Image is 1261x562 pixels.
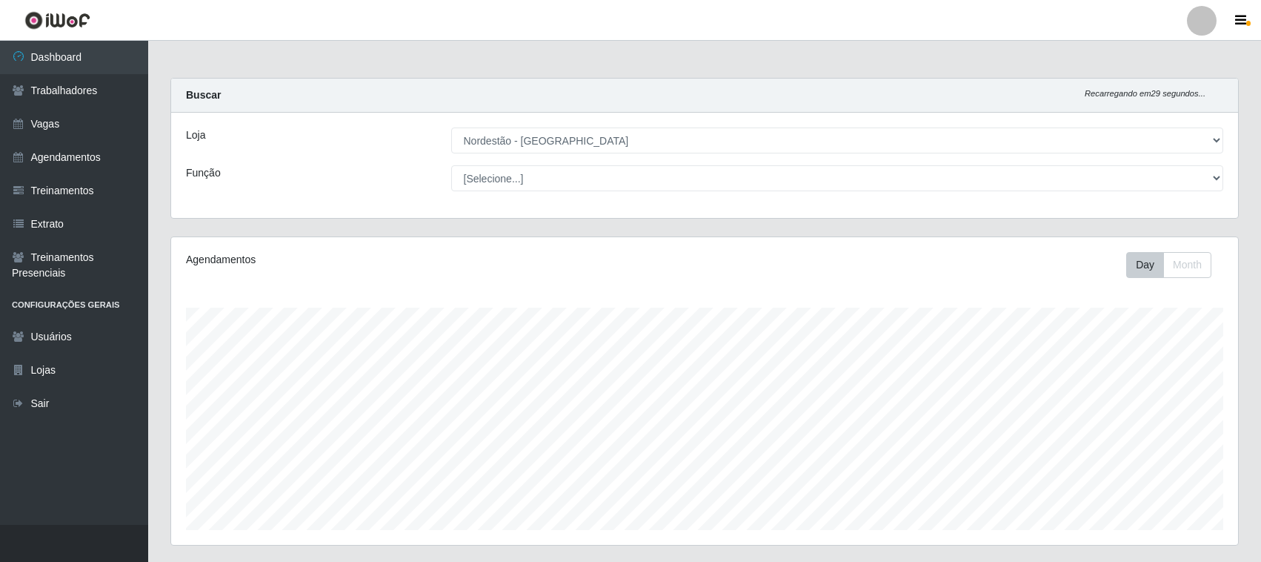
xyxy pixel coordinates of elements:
button: Day [1126,252,1164,278]
div: Agendamentos [186,252,605,268]
img: CoreUI Logo [24,11,90,30]
label: Função [186,165,221,181]
button: Month [1163,252,1211,278]
i: Recarregando em 29 segundos... [1085,89,1205,98]
label: Loja [186,128,205,143]
div: Toolbar with button groups [1126,252,1223,278]
div: First group [1126,252,1211,278]
strong: Buscar [186,89,221,101]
